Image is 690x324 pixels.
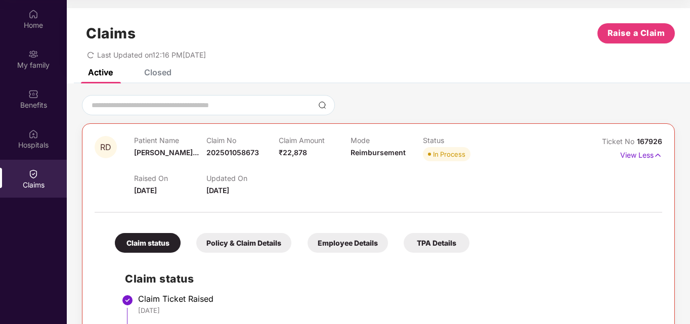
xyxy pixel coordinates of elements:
[125,270,652,287] h2: Claim status
[654,150,662,161] img: svg+xml;base64,PHN2ZyB4bWxucz0iaHR0cDovL3d3dy53My5vcmcvMjAwMC9zdmciIHdpZHRoPSIxNyIgaGVpZ2h0PSIxNy...
[28,169,38,179] img: svg+xml;base64,PHN2ZyBpZD0iQ2xhaW0iIHhtbG5zPSJodHRwOi8vd3d3LnczLm9yZy8yMDAwL3N2ZyIgd2lkdGg9IjIwIi...
[144,67,171,77] div: Closed
[206,148,259,157] span: 202501058673
[97,51,206,59] span: Last Updated on 12:16 PM[DATE]
[196,233,291,253] div: Policy & Claim Details
[100,143,111,152] span: RD
[279,136,351,145] p: Claim Amount
[134,148,199,157] span: [PERSON_NAME]...
[597,23,675,43] button: Raise a Claim
[121,294,134,306] img: svg+xml;base64,PHN2ZyBpZD0iU3RlcC1Eb25lLTMyeDMyIiB4bWxucz0iaHR0cDovL3d3dy53My5vcmcvMjAwMC9zdmciIH...
[423,136,495,145] p: Status
[351,136,423,145] p: Mode
[28,9,38,19] img: svg+xml;base64,PHN2ZyBpZD0iSG9tZSIgeG1sbnM9Imh0dHA6Ly93d3cudzMub3JnLzIwMDAvc3ZnIiB3aWR0aD0iMjAiIG...
[134,186,157,195] span: [DATE]
[620,147,662,161] p: View Less
[138,294,652,304] div: Claim Ticket Raised
[308,233,388,253] div: Employee Details
[206,136,279,145] p: Claim No
[138,306,652,315] div: [DATE]
[404,233,469,253] div: TPA Details
[134,174,206,182] p: Raised On
[206,186,229,195] span: [DATE]
[206,174,279,182] p: Updated On
[115,233,181,253] div: Claim status
[433,149,465,159] div: In Process
[608,27,665,39] span: Raise a Claim
[28,89,38,99] img: svg+xml;base64,PHN2ZyBpZD0iQmVuZWZpdHMiIHhtbG5zPSJodHRwOi8vd3d3LnczLm9yZy8yMDAwL3N2ZyIgd2lkdGg9Ij...
[602,137,637,146] span: Ticket No
[87,51,94,59] span: redo
[28,49,38,59] img: svg+xml;base64,PHN2ZyB3aWR0aD0iMjAiIGhlaWdodD0iMjAiIHZpZXdCb3g9IjAgMCAyMCAyMCIgZmlsbD0ibm9uZSIgeG...
[318,101,326,109] img: svg+xml;base64,PHN2ZyBpZD0iU2VhcmNoLTMyeDMyIiB4bWxucz0iaHR0cDovL3d3dy53My5vcmcvMjAwMC9zdmciIHdpZH...
[86,25,136,42] h1: Claims
[28,129,38,139] img: svg+xml;base64,PHN2ZyBpZD0iSG9zcGl0YWxzIiB4bWxucz0iaHR0cDovL3d3dy53My5vcmcvMjAwMC9zdmciIHdpZHRoPS...
[279,148,307,157] span: ₹22,878
[88,67,113,77] div: Active
[637,137,662,146] span: 167926
[134,136,206,145] p: Patient Name
[351,148,406,157] span: Reimbursement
